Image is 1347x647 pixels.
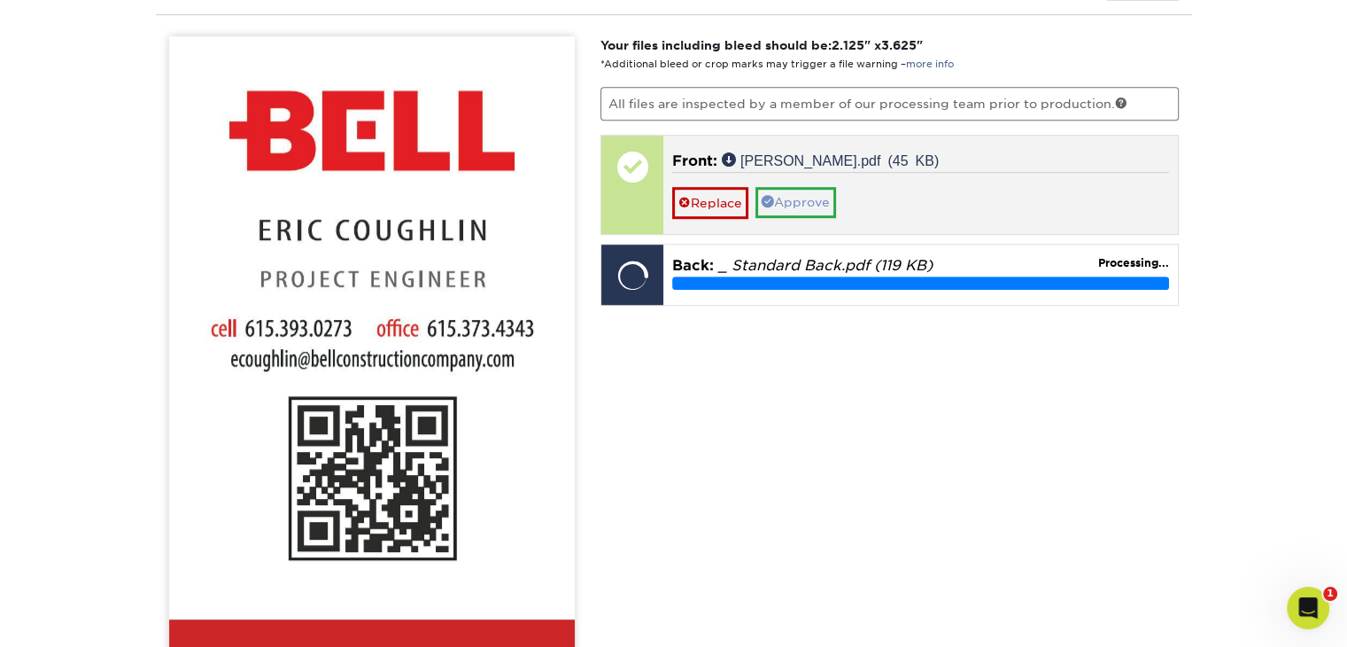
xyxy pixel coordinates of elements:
small: *Additional bleed or crop marks may trigger a file warning – [600,58,954,70]
span: Front: [672,152,717,169]
p: All files are inspected by a member of our processing team prior to production. [600,87,1179,121]
a: more info [906,58,954,70]
strong: Your files including bleed should be: " x " [600,38,923,52]
span: Back: [672,257,714,274]
a: Approve [755,187,836,217]
span: 3.625 [881,38,917,52]
a: [PERSON_NAME].pdf (45 KB) [722,152,939,167]
iframe: Intercom live chat [1287,587,1329,629]
span: 1 [1323,587,1337,601]
em: _ Standard Back.pdf (119 KB) [718,257,933,274]
a: Replace [672,187,748,218]
iframe: Google Customer Reviews [4,593,151,641]
span: 2.125 [832,38,864,52]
